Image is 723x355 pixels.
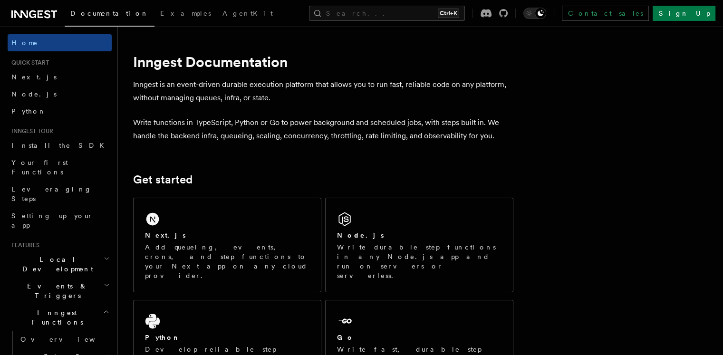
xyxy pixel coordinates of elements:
[8,207,112,234] a: Setting up your app
[20,336,118,343] span: Overview
[222,10,273,17] span: AgentKit
[65,3,154,27] a: Documentation
[145,333,180,342] h2: Python
[8,308,103,327] span: Inngest Functions
[8,68,112,86] a: Next.js
[8,86,112,103] a: Node.js
[653,6,715,21] a: Sign Up
[309,6,465,21] button: Search...Ctrl+K
[133,53,513,70] h1: Inngest Documentation
[133,78,513,105] p: Inngest is an event-driven durable execution platform that allows you to run fast, reliable code ...
[337,333,354,342] h2: Go
[11,90,57,98] span: Node.js
[337,230,384,240] h2: Node.js
[438,9,459,18] kbd: Ctrl+K
[11,185,92,202] span: Leveraging Steps
[8,34,112,51] a: Home
[325,198,513,292] a: Node.jsWrite durable step functions in any Node.js app and run on servers or serverless.
[8,255,104,274] span: Local Development
[8,137,112,154] a: Install the SDK
[8,181,112,207] a: Leveraging Steps
[8,59,49,67] span: Quick start
[11,38,38,48] span: Home
[8,241,39,249] span: Features
[8,281,104,300] span: Events & Triggers
[217,3,279,26] a: AgentKit
[70,10,149,17] span: Documentation
[11,73,57,81] span: Next.js
[133,116,513,143] p: Write functions in TypeScript, Python or Go to power background and scheduled jobs, with steps bu...
[562,6,649,21] a: Contact sales
[11,159,68,176] span: Your first Functions
[8,127,53,135] span: Inngest tour
[11,107,46,115] span: Python
[11,212,93,229] span: Setting up your app
[17,331,112,348] a: Overview
[11,142,110,149] span: Install the SDK
[145,230,186,240] h2: Next.js
[8,154,112,181] a: Your first Functions
[8,304,112,331] button: Inngest Functions
[133,173,193,186] a: Get started
[523,8,546,19] button: Toggle dark mode
[145,242,309,280] p: Add queueing, events, crons, and step functions to your Next app on any cloud provider.
[337,242,501,280] p: Write durable step functions in any Node.js app and run on servers or serverless.
[160,10,211,17] span: Examples
[8,103,112,120] a: Python
[8,278,112,304] button: Events & Triggers
[133,198,321,292] a: Next.jsAdd queueing, events, crons, and step functions to your Next app on any cloud provider.
[154,3,217,26] a: Examples
[8,251,112,278] button: Local Development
